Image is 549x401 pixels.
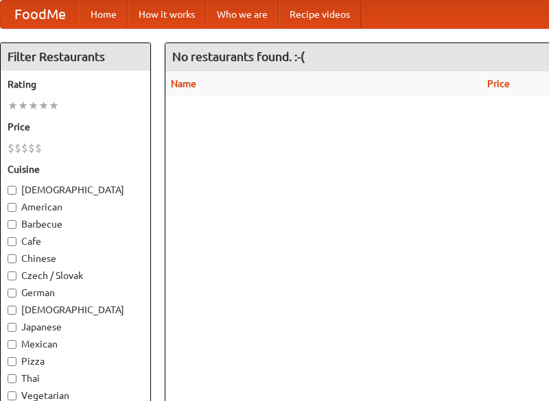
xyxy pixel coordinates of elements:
label: Pizza [8,354,143,368]
input: [DEMOGRAPHIC_DATA] [8,306,16,315]
a: How it works [128,1,206,28]
li: $ [14,141,21,156]
label: German [8,286,143,300]
ng-pluralize: No restaurants found. :-( [172,50,305,63]
label: [DEMOGRAPHIC_DATA] [8,303,143,317]
input: Thai [8,374,16,383]
label: Mexican [8,337,143,351]
li: ★ [8,98,18,113]
a: FoodMe [1,1,80,28]
input: American [8,203,16,212]
input: Cafe [8,237,16,246]
li: ★ [18,98,28,113]
input: German [8,289,16,297]
label: Czech / Slovak [8,269,143,282]
a: Who we are [206,1,279,28]
input: Chinese [8,254,16,263]
h5: Rating [8,77,143,91]
li: $ [28,141,35,156]
li: ★ [28,98,38,113]
label: American [8,200,143,214]
label: [DEMOGRAPHIC_DATA] [8,183,143,197]
label: Chinese [8,252,143,265]
input: Mexican [8,340,16,349]
h5: Cuisine [8,162,143,176]
a: Name [171,78,196,89]
h5: Price [8,120,143,134]
input: Pizza [8,357,16,366]
label: Thai [8,372,143,385]
label: Japanese [8,320,143,334]
li: ★ [49,98,59,113]
label: Cafe [8,234,143,248]
input: Japanese [8,323,16,332]
li: $ [35,141,42,156]
li: $ [8,141,14,156]
input: Vegetarian [8,391,16,400]
h4: Filter Restaurants [1,43,150,71]
label: Barbecue [8,217,143,231]
a: Home [80,1,128,28]
a: Recipe videos [279,1,361,28]
li: $ [21,141,28,156]
input: Barbecue [8,220,16,229]
input: Czech / Slovak [8,271,16,280]
a: Price [487,78,510,89]
input: [DEMOGRAPHIC_DATA] [8,186,16,195]
li: ★ [38,98,49,113]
